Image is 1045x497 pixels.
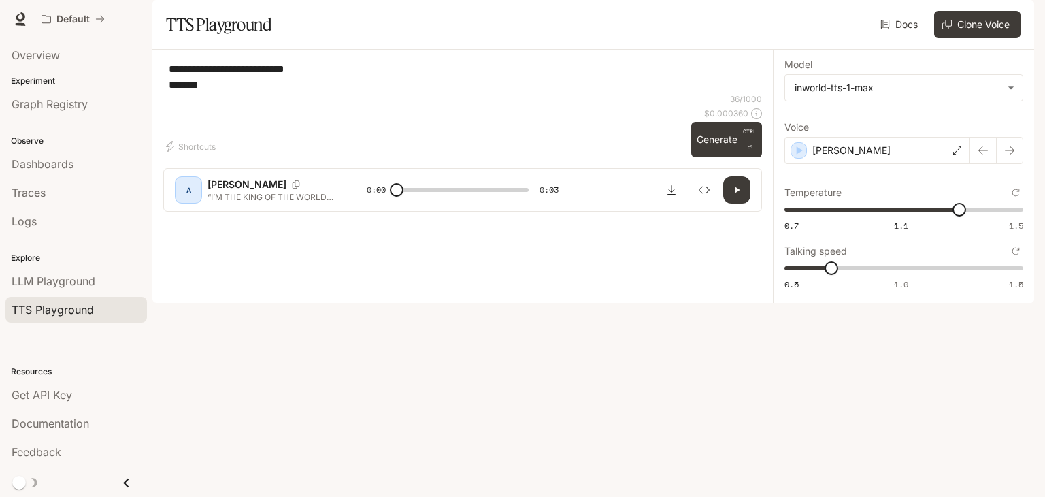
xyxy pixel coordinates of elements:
span: 0.5 [784,278,799,290]
p: Voice [784,123,809,132]
p: ⏎ [743,127,757,152]
button: GenerateCTRL +⏎ [691,122,762,157]
button: Copy Voice ID [286,180,305,189]
button: Reset to default [1008,244,1023,259]
span: 1.0 [894,278,908,290]
button: All workspaces [35,5,111,33]
span: 0:03 [540,183,559,197]
p: $ 0.000360 [704,108,748,119]
span: 1.5 [1009,220,1023,231]
span: 1.5 [1009,278,1023,290]
span: 0:00 [367,183,386,197]
p: 36 / 1000 [730,93,762,105]
div: A [178,179,199,201]
button: Download audio [658,176,685,204]
span: 0.7 [784,220,799,231]
button: Shortcuts [163,135,221,157]
div: inworld-tts-1-max [785,75,1023,101]
button: Reset to default [1008,185,1023,200]
p: “I’M THE KING OF THE WORLD!” TITANIC [208,191,334,203]
p: [PERSON_NAME] [208,178,286,191]
p: Talking speed [784,246,847,256]
span: 1.1 [894,220,908,231]
p: Model [784,60,812,69]
h1: TTS Playground [166,11,271,38]
p: CTRL + [743,127,757,144]
a: Docs [878,11,923,38]
p: Temperature [784,188,842,197]
p: [PERSON_NAME] [812,144,891,157]
p: Default [56,14,90,25]
div: inworld-tts-1-max [795,81,1001,95]
button: Inspect [691,176,718,204]
button: Clone Voice [934,11,1021,38]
